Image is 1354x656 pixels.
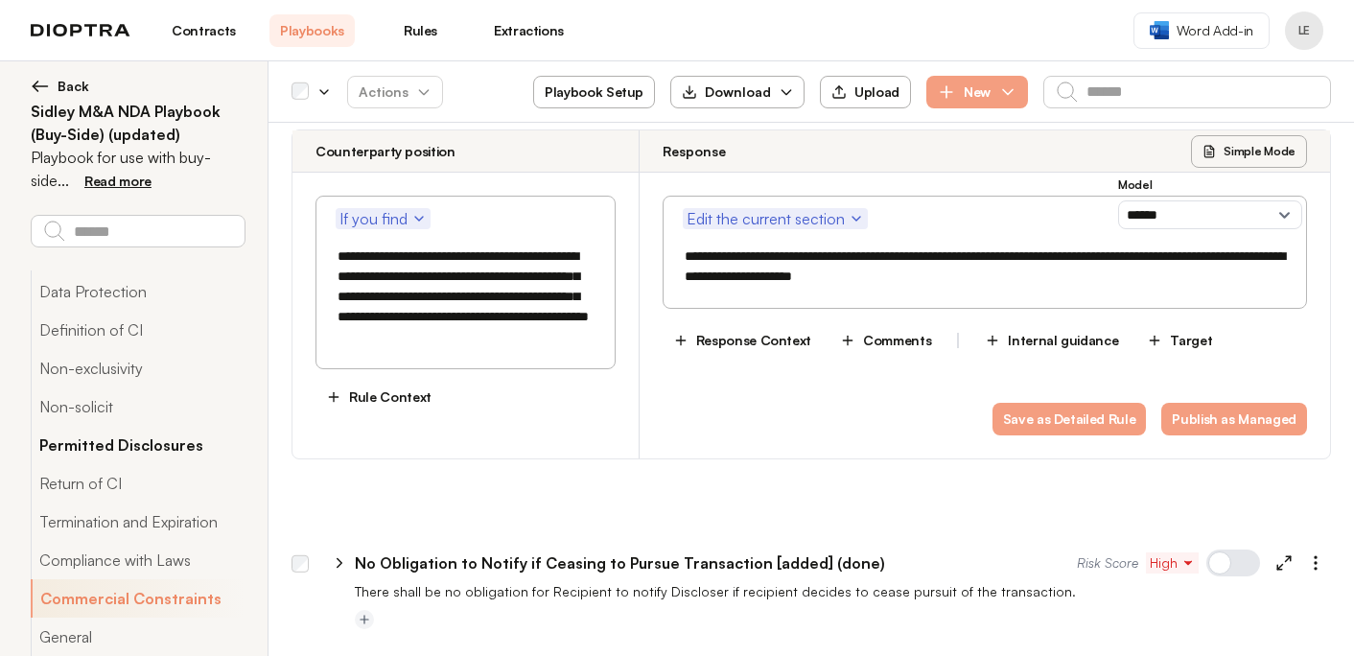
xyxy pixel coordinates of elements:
button: Publish as Managed [1161,403,1307,435]
button: If you find [336,208,431,229]
h2: Sidley M&A NDA Playbook (Buy-Side) (updated) [31,100,245,146]
span: ... [58,171,69,190]
button: General [31,618,245,656]
button: Response Context [663,324,822,357]
a: Word Add-in [1133,12,1270,49]
button: Definition of CI [31,311,245,349]
button: Actions [347,76,443,108]
a: Contracts [161,14,246,47]
img: word [1150,21,1169,39]
h3: Response [663,142,726,161]
span: Edit the current section [687,207,864,230]
button: Non-exclusivity [31,349,245,387]
button: Non-solicit [31,387,245,426]
button: Playbook Setup [533,76,655,108]
button: Add tag [355,610,374,629]
span: Risk Score [1077,553,1138,573]
button: Return of CI [31,464,245,503]
span: High [1150,553,1195,573]
button: Download [670,76,805,108]
img: left arrow [31,77,50,96]
button: Simple Mode [1191,135,1307,168]
span: Word Add-in [1177,21,1253,40]
div: Select all [292,83,309,101]
a: Playbooks [269,14,355,47]
p: No Obligation to Notify if Ceasing to Pursue Transaction [added] (done) [355,551,885,574]
button: Save as Detailed Rule [992,403,1147,435]
span: If you find [339,207,427,230]
img: logo [31,24,130,37]
p: Playbook for use with buy-side [31,146,245,192]
button: High [1146,552,1199,574]
button: Termination and Expiration [31,503,245,541]
select: Model [1118,200,1302,229]
div: Download [682,82,771,102]
button: Comments [829,324,942,357]
div: Upload [831,83,899,101]
span: Back [58,77,89,96]
a: Extractions [486,14,572,47]
p: There shall be no obligation for Recipient to notify Discloser if recipient decides to cease purs... [355,582,1331,601]
button: Back [31,77,245,96]
button: Rule Context [315,381,442,413]
button: Target [1136,324,1223,357]
button: Commercial Constraints [31,579,245,618]
button: New [926,76,1028,108]
a: Rules [378,14,463,47]
h3: Counterparty position [315,142,455,161]
button: Edit the current section [683,208,868,229]
button: Profile menu [1285,12,1323,50]
button: Permitted Disclosures [31,426,245,464]
button: Compliance with Laws [31,541,245,579]
h3: Model [1118,177,1302,193]
button: Data Protection [31,272,245,311]
span: Actions [343,75,447,109]
button: Upload [820,76,911,108]
button: Internal guidance [974,324,1129,357]
span: Read more [84,173,152,189]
